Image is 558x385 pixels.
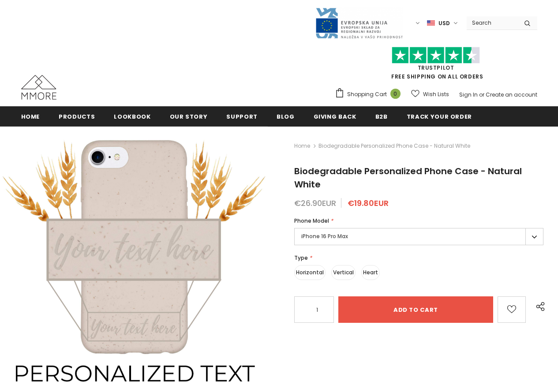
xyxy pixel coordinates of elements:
a: Products [59,106,95,126]
span: USD [438,19,450,28]
span: 0 [390,89,401,99]
a: support [226,106,258,126]
span: Products [59,112,95,121]
span: Type [294,254,308,262]
a: Home [294,141,310,151]
a: Track your order [407,106,472,126]
span: or [479,91,484,98]
span: Blog [277,112,295,121]
span: €19.80EUR [348,198,389,209]
span: Biodegradable Personalized Phone Case - Natural White [318,141,470,151]
span: B2B [375,112,388,121]
a: Giving back [314,106,356,126]
a: Sign In [459,91,478,98]
span: Shopping Cart [347,90,387,99]
img: Trust Pilot Stars [392,47,480,64]
a: Lookbook [114,106,150,126]
span: Phone Model [294,217,329,224]
a: Javni Razpis [315,19,403,26]
label: iPhone 16 Pro Max [294,228,543,245]
a: Blog [277,106,295,126]
span: Track your order [407,112,472,121]
a: Trustpilot [418,64,454,71]
span: Lookbook [114,112,150,121]
a: Our Story [170,106,208,126]
input: Add to cart [338,296,493,323]
img: USD [427,19,435,27]
label: Vertical [331,265,356,280]
span: Home [21,112,40,121]
a: Shopping Cart 0 [335,88,405,101]
img: Javni Razpis [315,7,403,39]
input: Search Site [467,16,517,29]
img: MMORE Cases [21,75,56,100]
span: €26.90EUR [294,198,336,209]
span: Biodegradable Personalized Phone Case - Natural White [294,165,522,191]
label: Horizontal [294,265,326,280]
a: Home [21,106,40,126]
a: B2B [375,106,388,126]
span: Wish Lists [423,90,449,99]
a: Create an account [486,91,537,98]
a: Wish Lists [411,86,449,102]
span: Giving back [314,112,356,121]
span: FREE SHIPPING ON ALL ORDERS [335,51,537,80]
label: Heart [361,265,380,280]
span: support [226,112,258,121]
span: Our Story [170,112,208,121]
